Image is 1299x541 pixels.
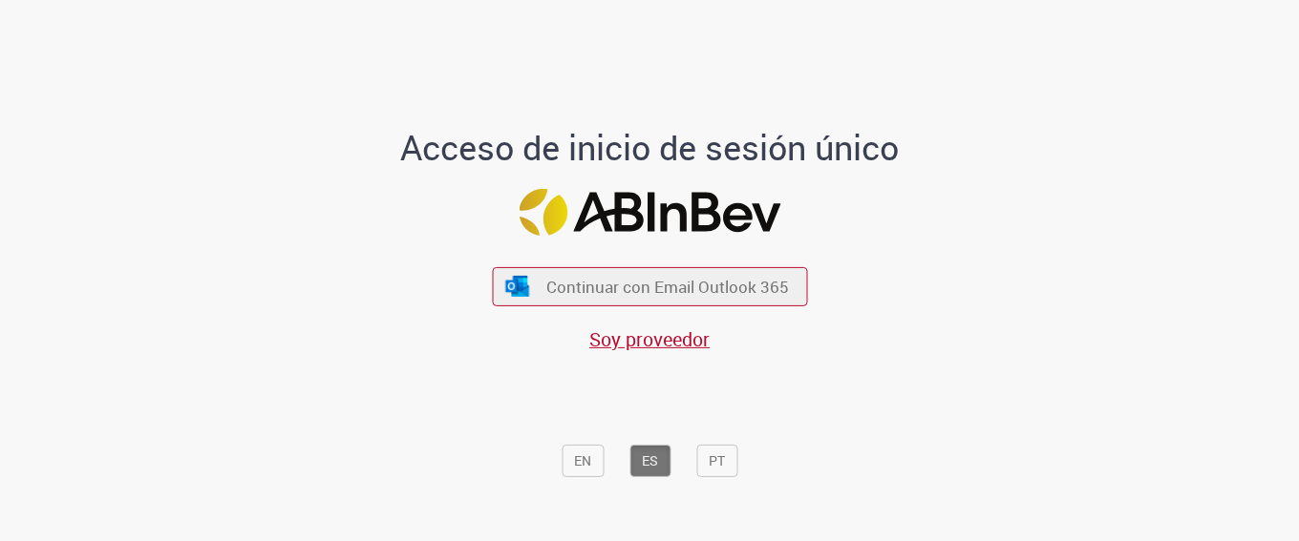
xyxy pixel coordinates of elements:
[629,445,671,477] button: ES
[546,276,789,298] span: Continuar con Email Outlook 365
[385,129,915,167] h1: Acceso de inicio de sesión único
[504,276,531,296] img: ícone Azure/Microsoft 360
[589,326,710,352] a: Soy proveedor
[696,445,737,477] button: PT
[519,189,780,236] img: Logo ABInBev
[562,445,604,477] button: EN
[492,267,807,306] button: ícone Azure/Microsoft 360 Continuar con Email Outlook 365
